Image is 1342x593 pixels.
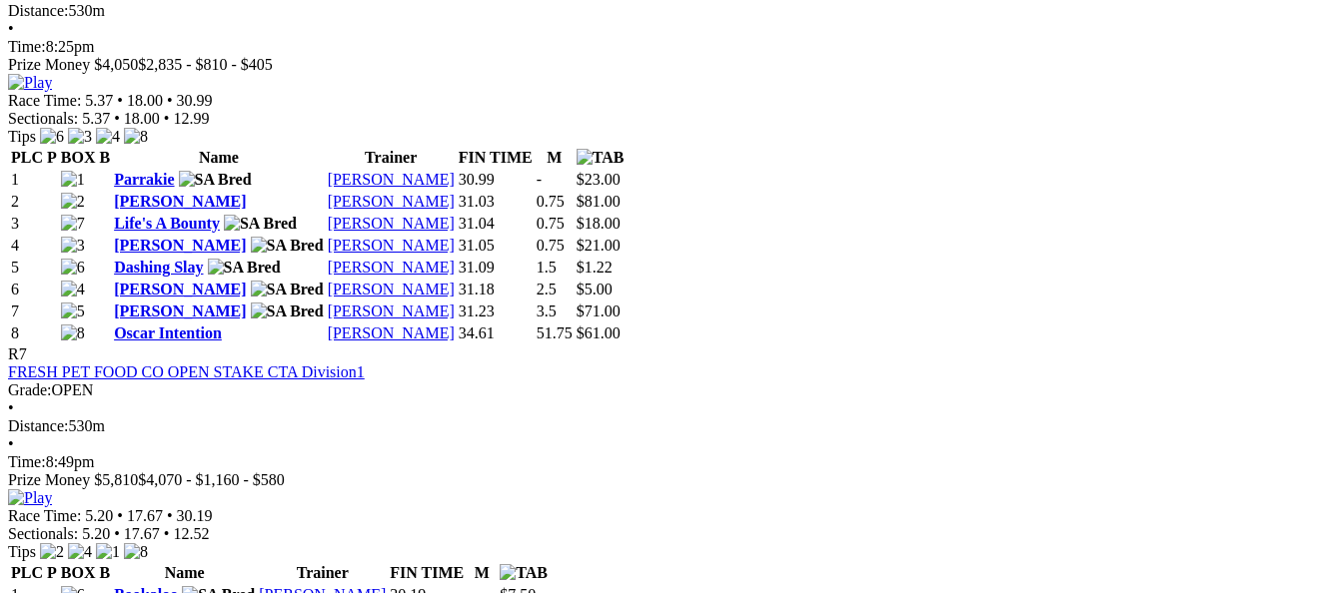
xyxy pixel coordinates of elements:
[61,149,96,166] span: BOX
[61,302,85,320] img: 5
[251,237,324,255] img: SA Bred
[61,564,96,581] span: BOX
[47,149,57,166] span: P
[99,149,110,166] span: B
[500,564,548,582] img: TAB
[8,543,36,560] span: Tips
[8,489,52,507] img: Play
[8,453,1334,471] div: 8:49pm
[82,525,110,542] span: 5.20
[99,564,110,581] span: B
[138,471,285,488] span: $4,070 - $1,160 - $580
[328,259,455,276] a: [PERSON_NAME]
[10,236,58,256] td: 4
[127,507,163,524] span: 17.67
[124,110,160,127] span: 18.00
[8,417,68,434] span: Distance:
[8,525,78,542] span: Sectionals:
[251,302,324,320] img: SA Bred
[8,381,1334,399] div: OPEN
[82,110,110,127] span: 5.37
[328,281,455,297] a: [PERSON_NAME]
[114,237,246,254] a: [PERSON_NAME]
[61,259,85,277] img: 6
[458,192,534,212] td: 31.03
[328,324,455,341] a: [PERSON_NAME]
[179,171,252,189] img: SA Bred
[10,214,58,234] td: 3
[577,193,621,210] span: $81.00
[96,128,120,146] img: 4
[8,507,81,524] span: Race Time:
[177,92,213,109] span: 30.99
[537,193,565,210] text: 0.75
[8,363,365,380] a: FRESH PET FOOD CO OPEN STAKE CTA Division1
[458,214,534,234] td: 31.04
[114,215,220,232] a: Life's A Bounty
[173,525,209,542] span: 12.52
[328,237,455,254] a: [PERSON_NAME]
[8,417,1334,435] div: 530m
[61,324,85,342] img: 8
[68,543,92,561] img: 4
[577,215,621,232] span: $18.00
[40,128,64,146] img: 6
[458,236,534,256] td: 31.05
[124,543,148,561] img: 8
[127,92,163,109] span: 18.00
[61,171,85,189] img: 1
[10,323,58,343] td: 8
[8,453,46,470] span: Time:
[68,128,92,146] img: 3
[458,170,534,190] td: 30.99
[167,507,173,524] span: •
[47,564,57,581] span: P
[8,345,27,362] span: R7
[458,148,534,168] th: FIN TIME
[173,110,209,127] span: 12.99
[537,302,557,319] text: 3.5
[8,435,14,452] span: •
[577,302,621,319] span: $71.00
[114,193,246,210] a: [PERSON_NAME]
[61,215,85,233] img: 7
[10,258,58,278] td: 5
[224,215,297,233] img: SA Bred
[177,507,213,524] span: 30.19
[208,259,281,277] img: SA Bred
[577,324,621,341] span: $61.00
[117,92,123,109] span: •
[458,323,534,343] td: 34.61
[8,56,1334,74] div: Prize Money $4,050
[328,215,455,232] a: [PERSON_NAME]
[8,128,36,145] span: Tips
[536,148,574,168] th: M
[8,38,1334,56] div: 8:25pm
[96,543,120,561] img: 1
[114,171,174,188] a: Parrakie
[8,74,52,92] img: Play
[114,110,120,127] span: •
[11,564,43,581] span: PLC
[251,281,324,298] img: SA Bred
[577,259,613,276] span: $1.22
[124,525,160,542] span: 17.67
[114,281,246,297] a: [PERSON_NAME]
[537,171,542,188] text: -
[8,381,52,398] span: Grade:
[8,38,46,55] span: Time:
[10,301,58,321] td: 7
[8,2,68,19] span: Distance:
[577,171,621,188] span: $23.00
[85,92,113,109] span: 5.37
[327,148,456,168] th: Trainer
[61,237,85,255] img: 3
[164,525,170,542] span: •
[328,193,455,210] a: [PERSON_NAME]
[577,237,621,254] span: $21.00
[537,324,573,341] text: 51.75
[117,507,123,524] span: •
[8,20,14,37] span: •
[61,281,85,298] img: 4
[138,56,273,73] span: $2,835 - $810 - $405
